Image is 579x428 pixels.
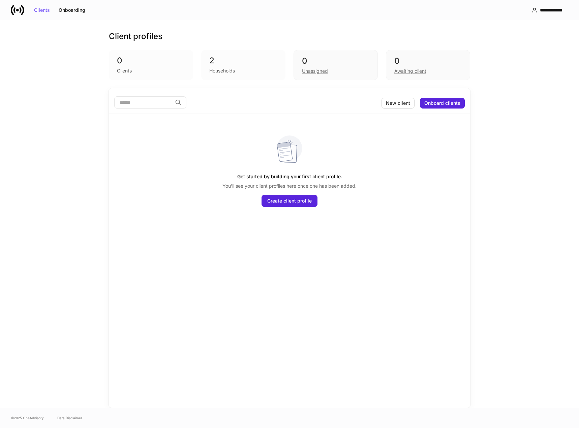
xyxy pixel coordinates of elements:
div: Onboard clients [424,101,460,105]
div: 0 [117,55,185,66]
div: Create client profile [267,198,312,203]
h5: Get started by building your first client profile. [237,171,342,183]
div: Clients [34,8,50,12]
div: New client [386,101,410,105]
div: 0 [302,56,369,66]
div: 2 [209,55,277,66]
div: 0Awaiting client [386,50,470,80]
div: Onboarding [59,8,85,12]
button: Clients [30,5,54,16]
div: 0 [394,56,462,66]
button: Create client profile [262,195,317,207]
p: You'll see your client profiles here once one has been added. [222,183,357,189]
h3: Client profiles [109,31,162,42]
span: © 2025 OneAdvisory [11,415,44,421]
button: Onboard clients [420,98,465,109]
div: Clients [117,67,132,74]
div: Households [209,67,235,74]
button: Onboarding [54,5,90,16]
a: Data Disclaimer [57,415,82,421]
div: 0Unassigned [294,50,378,80]
div: Awaiting client [394,68,426,74]
button: New client [382,98,415,109]
div: Unassigned [302,68,328,74]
